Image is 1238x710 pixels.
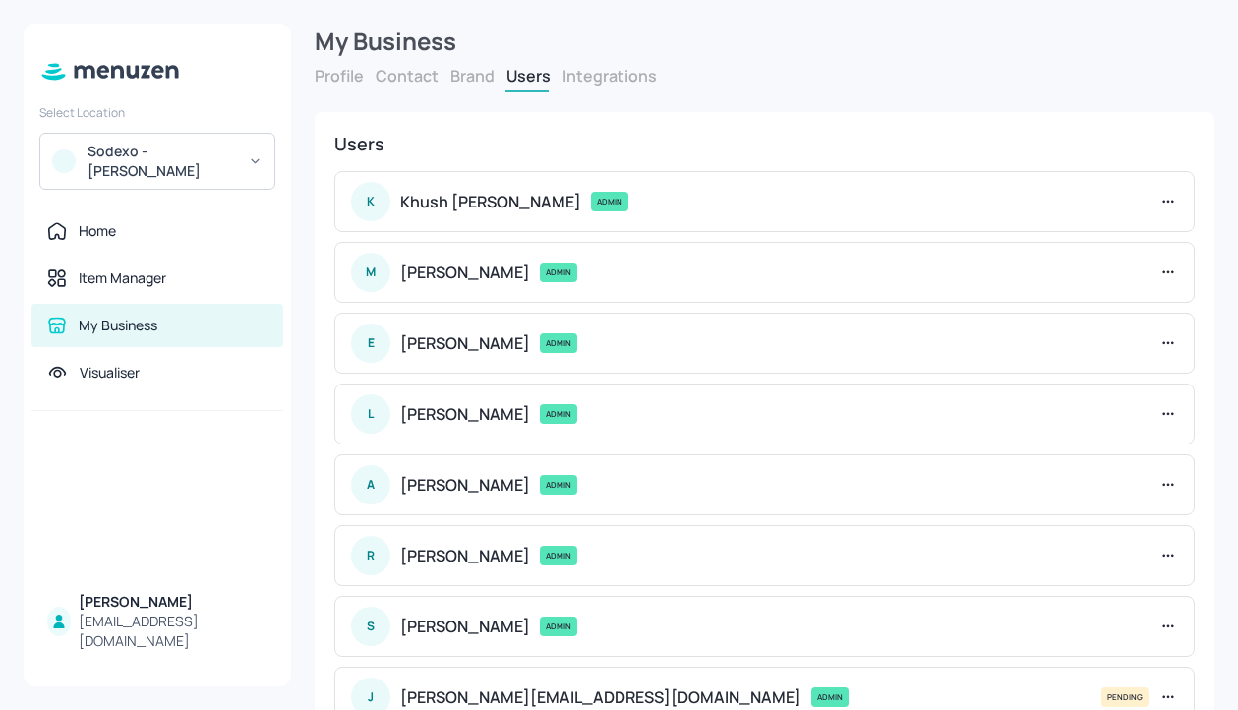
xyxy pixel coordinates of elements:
div: E [351,324,390,363]
button: Users [506,65,551,87]
div: R [351,536,390,575]
div: ADMIN [540,404,577,424]
div: ADMIN [540,333,577,353]
div: Select Location [39,104,275,121]
div: S [351,607,390,646]
p: Khush [PERSON_NAME] [400,192,581,211]
div: ADMIN [811,687,849,707]
p: [PERSON_NAME][EMAIL_ADDRESS][DOMAIN_NAME] [400,687,801,707]
p: [PERSON_NAME] [400,617,530,636]
div: [EMAIL_ADDRESS][DOMAIN_NAME] [79,612,267,651]
div: Home [79,221,116,241]
button: Contact [376,65,439,87]
p: [PERSON_NAME] [400,404,530,424]
button: Integrations [562,65,657,87]
p: [PERSON_NAME] [400,546,530,565]
div: ADMIN [540,617,577,636]
div: [PERSON_NAME] [79,592,267,612]
div: M [351,253,390,292]
button: Brand [450,65,495,87]
div: ADMIN [540,263,577,282]
div: K [351,182,390,221]
div: PENDING [1101,687,1149,707]
div: Visualiser [80,363,140,383]
p: [PERSON_NAME] [400,333,530,353]
div: My Business [315,24,1214,59]
div: My Business [79,316,157,335]
div: Item Manager [79,268,166,288]
div: ADMIN [540,546,577,565]
button: Profile [315,65,364,87]
div: Sodexo - [PERSON_NAME] [88,142,236,181]
div: A [351,465,390,504]
p: [PERSON_NAME] [400,263,530,282]
p: [PERSON_NAME] [400,475,530,495]
div: ADMIN [540,475,577,495]
div: Users [334,132,1195,155]
div: L [351,394,390,434]
div: ADMIN [591,192,628,211]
